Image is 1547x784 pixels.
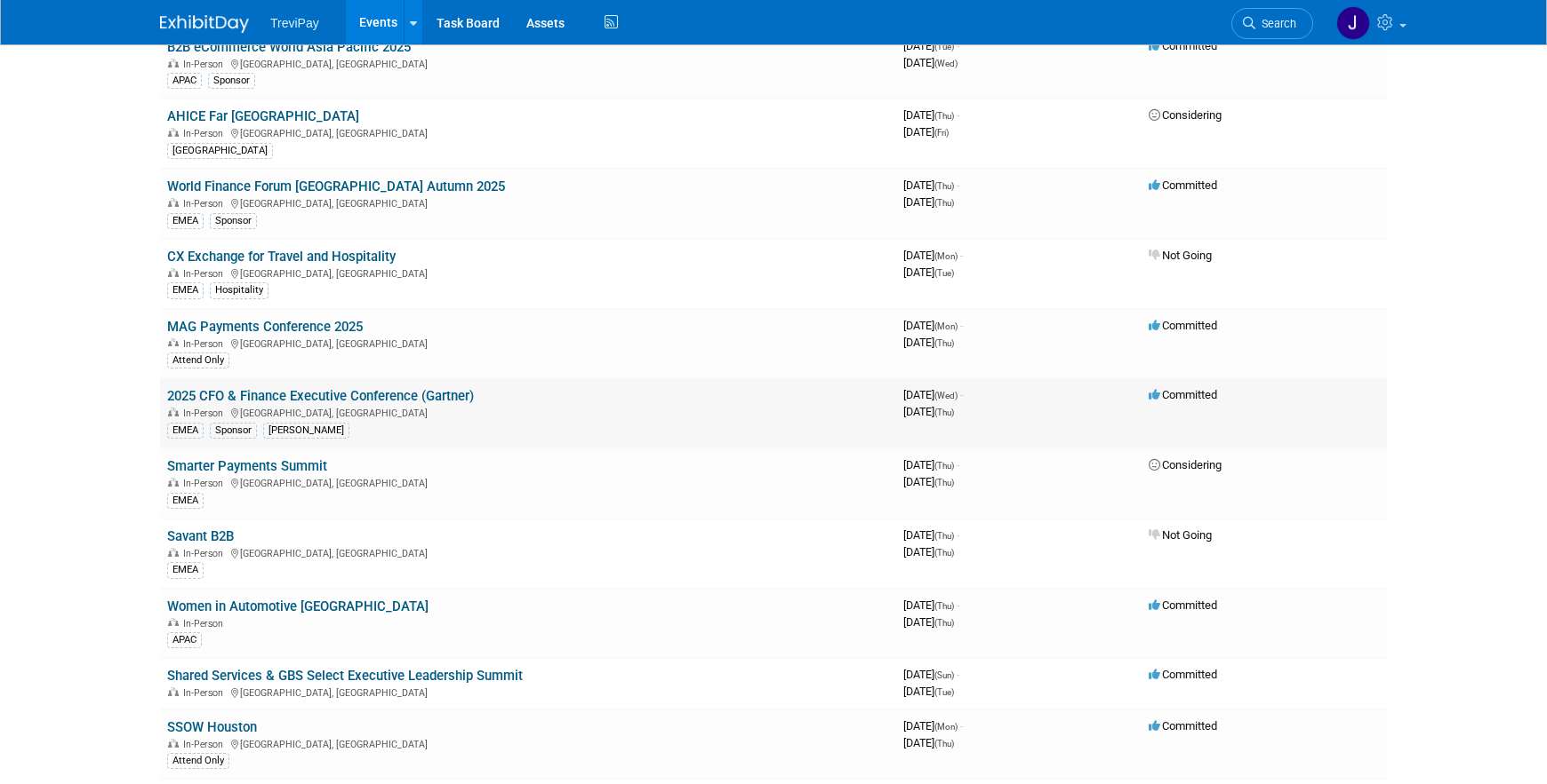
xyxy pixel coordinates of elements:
[934,461,954,471] span: (Thu)
[934,268,954,278] span: (Tue)
[957,178,959,192] span: -
[167,545,889,559] div: [GEOGRAPHIC_DATA], [GEOGRAPHIC_DATA]
[903,388,963,401] span: [DATE]
[1149,39,1217,52] span: Committed
[1149,388,1217,401] span: Committed
[167,265,889,280] div: [GEOGRAPHIC_DATA], [GEOGRAPHIC_DATA]
[1255,17,1296,30] span: Search
[934,739,954,748] span: (Thu)
[183,408,228,419] span: In-Person
[1149,108,1222,122] span: Considering
[183,739,228,750] span: In-Person
[167,562,204,578] div: EMEA
[934,408,954,417] span: (Thu)
[183,687,228,699] span: In-Person
[183,618,228,630] span: In-Person
[903,719,963,733] span: [DATE]
[957,668,959,681] span: -
[167,73,202,89] div: APAC
[167,719,257,735] a: SSOW Houston
[1149,668,1217,681] span: Committed
[167,685,889,699] div: [GEOGRAPHIC_DATA], [GEOGRAPHIC_DATA]
[903,336,954,349] span: [DATE]
[167,668,523,684] a: Shared Services & GBS Select Executive Leadership Summit
[960,719,963,733] span: -
[210,423,257,439] div: Sponsor
[168,338,179,347] img: In-Person Event
[934,181,954,191] span: (Thu)
[183,128,228,139] span: In-Person
[960,249,963,262] span: -
[903,39,959,52] span: [DATE]
[957,598,959,612] span: -
[934,670,954,680] span: (Sun)
[168,268,179,277] img: In-Person Event
[903,249,963,262] span: [DATE]
[167,178,505,194] a: World Finance Forum [GEOGRAPHIC_DATA] Autumn 2025
[167,753,229,769] div: Attend Only
[167,56,889,70] div: [GEOGRAPHIC_DATA], [GEOGRAPHIC_DATA]
[168,687,179,696] img: In-Person Event
[263,423,349,439] div: [PERSON_NAME]
[903,736,954,749] span: [DATE]
[1336,6,1370,40] img: Jeff Coppolo
[167,405,889,419] div: [GEOGRAPHIC_DATA], [GEOGRAPHIC_DATA]
[160,15,249,33] img: ExhibitDay
[957,458,959,471] span: -
[168,618,179,627] img: In-Person Event
[934,687,954,697] span: (Tue)
[934,338,954,348] span: (Thu)
[1149,458,1222,471] span: Considering
[934,391,958,400] span: (Wed)
[903,108,959,122] span: [DATE]
[934,128,949,138] span: (Fri)
[167,423,204,439] div: EMEA
[934,251,958,261] span: (Mon)
[183,59,228,70] span: In-Person
[168,548,179,557] img: In-Person Event
[208,73,255,89] div: Sponsor
[934,548,954,558] span: (Thu)
[168,408,179,416] img: In-Person Event
[903,528,959,542] span: [DATE]
[1149,598,1217,612] span: Committed
[167,143,273,159] div: [GEOGRAPHIC_DATA]
[1149,719,1217,733] span: Committed
[183,268,228,280] span: In-Person
[167,475,889,489] div: [GEOGRAPHIC_DATA], [GEOGRAPHIC_DATA]
[1231,8,1313,39] a: Search
[167,336,889,350] div: [GEOGRAPHIC_DATA], [GEOGRAPHIC_DATA]
[960,319,963,332] span: -
[168,198,179,207] img: In-Person Event
[903,265,954,279] span: [DATE]
[167,39,411,55] a: B2B eCommerce World Asia Pacific 2025
[210,282,269,298] div: Hospitality
[903,668,959,681] span: [DATE]
[167,125,889,139] div: [GEOGRAPHIC_DATA], [GEOGRAPHIC_DATA]
[167,458,327,474] a: Smarter Payments Summit
[903,475,954,488] span: [DATE]
[1149,249,1212,262] span: Not Going
[167,213,204,229] div: EMEA
[183,198,228,210] span: In-Person
[183,548,228,559] span: In-Person
[167,108,359,124] a: AHICE Far [GEOGRAPHIC_DATA]
[167,195,889,210] div: [GEOGRAPHIC_DATA], [GEOGRAPHIC_DATA]
[183,338,228,350] span: In-Person
[934,198,954,208] span: (Thu)
[934,321,958,331] span: (Mon)
[903,56,958,69] span: [DATE]
[167,736,889,750] div: [GEOGRAPHIC_DATA], [GEOGRAPHIC_DATA]
[934,42,954,51] span: (Tue)
[903,685,954,698] span: [DATE]
[210,213,257,229] div: Sponsor
[934,601,954,611] span: (Thu)
[167,249,396,265] a: CX Exchange for Travel and Hospitality
[934,478,954,487] span: (Thu)
[167,352,229,368] div: Attend Only
[168,478,179,487] img: In-Person Event
[957,108,959,122] span: -
[960,388,963,401] span: -
[903,319,963,332] span: [DATE]
[934,618,954,628] span: (Thu)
